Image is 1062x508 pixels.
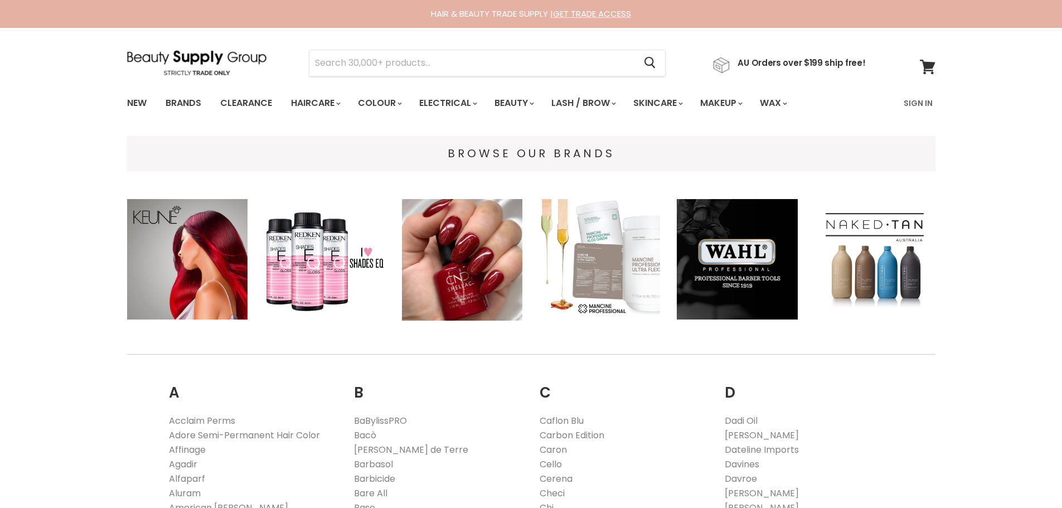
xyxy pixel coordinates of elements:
a: Carbon Edition [540,429,604,442]
input: Search [309,50,636,76]
a: [PERSON_NAME] de Terre [354,443,468,456]
a: Affinage [169,443,206,456]
a: Sign In [897,91,939,115]
a: [PERSON_NAME] [725,429,799,442]
a: Lash / Brow [543,91,623,115]
nav: Main [113,87,949,119]
a: Beauty [486,91,541,115]
h2: D [725,367,894,404]
a: Checi [540,487,565,500]
h2: B [354,367,523,404]
iframe: Gorgias live chat messenger [1006,456,1051,497]
a: Barbicide [354,472,395,485]
a: Colour [350,91,409,115]
a: Makeup [692,91,749,115]
a: Aluram [169,487,201,500]
a: Agadir [169,458,197,471]
a: Caflon Blu [540,414,584,427]
a: Skincare [625,91,690,115]
a: Davroe [725,472,757,485]
a: Clearance [212,91,280,115]
button: Search [636,50,665,76]
a: Bacò [354,429,376,442]
a: Caron [540,443,567,456]
a: Adore Semi-Permanent Hair Color [169,429,320,442]
a: Wax [751,91,794,115]
a: Barbasol [354,458,393,471]
a: Dateline Imports [725,443,799,456]
a: Brands [157,91,210,115]
a: BaBylissPRO [354,414,407,427]
a: Cello [540,458,562,471]
a: Davines [725,458,759,471]
a: Acclaim Perms [169,414,235,427]
a: New [119,91,155,115]
h2: C [540,367,709,404]
a: Cerena [540,472,573,485]
form: Product [309,50,666,76]
a: GET TRADE ACCESS [553,8,631,20]
a: Dadi Oil [725,414,758,427]
a: [PERSON_NAME] [725,487,799,500]
a: Alfaparf [169,472,205,485]
h4: BROWSE OUR BRANDS [127,147,935,160]
a: Haircare [283,91,347,115]
h2: A [169,367,338,404]
ul: Main menu [119,87,847,119]
a: Bare All [354,487,387,500]
div: HAIR & BEAUTY TRADE SUPPLY | [113,8,949,20]
a: Electrical [411,91,484,115]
